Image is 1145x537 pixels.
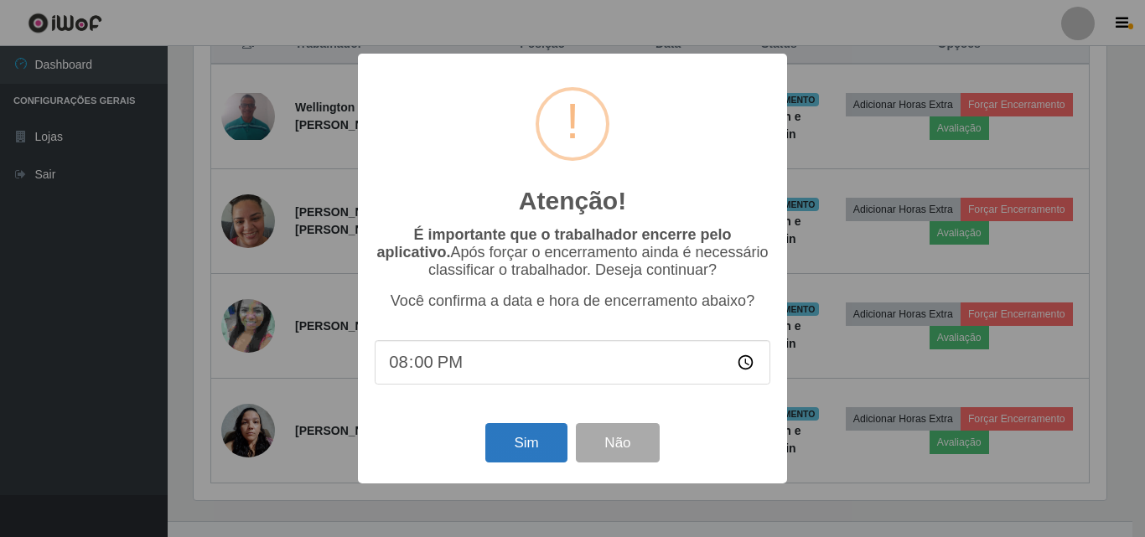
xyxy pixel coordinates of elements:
button: Não [576,423,659,462]
button: Sim [485,423,567,462]
b: É importante que o trabalhador encerre pelo aplicativo. [376,226,731,261]
p: Você confirma a data e hora de encerramento abaixo? [375,292,770,310]
p: Após forçar o encerramento ainda é necessário classificar o trabalhador. Deseja continuar? [375,226,770,279]
h2: Atenção! [519,186,626,216]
